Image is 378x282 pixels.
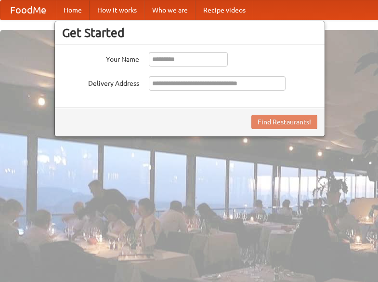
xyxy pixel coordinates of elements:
[62,76,139,88] label: Delivery Address
[62,52,139,64] label: Your Name
[0,0,56,20] a: FoodMe
[144,0,196,20] a: Who we are
[56,0,90,20] a: Home
[196,0,253,20] a: Recipe videos
[62,26,317,40] h3: Get Started
[251,115,317,129] button: Find Restaurants!
[90,0,144,20] a: How it works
